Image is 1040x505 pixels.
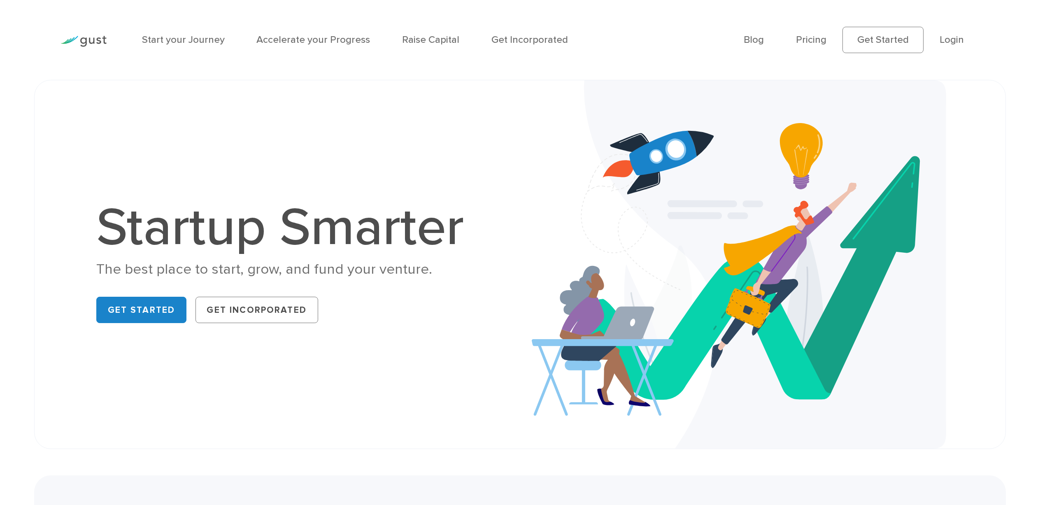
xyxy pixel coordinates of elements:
[796,34,826,46] a: Pricing
[402,34,459,46] a: Raise Capital
[940,34,964,46] a: Login
[96,260,478,279] div: The best place to start, grow, and fund your venture.
[256,34,370,46] a: Accelerate your Progress
[195,297,318,323] a: Get Incorporated
[842,27,924,53] a: Get Started
[96,297,186,323] a: Get Started
[96,201,478,254] h1: Startup Smarter
[142,34,225,46] a: Start your Journey
[491,34,568,46] a: Get Incorporated
[60,36,107,47] img: Gust Logo
[532,80,946,449] img: Startup Smarter Hero
[744,34,764,46] a: Blog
